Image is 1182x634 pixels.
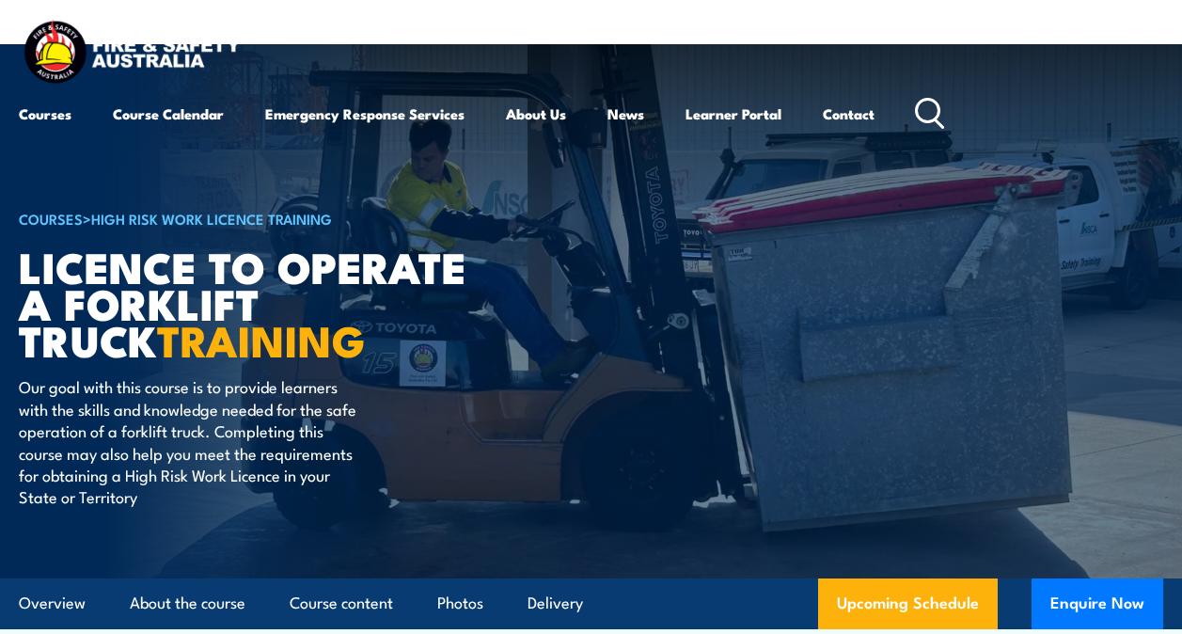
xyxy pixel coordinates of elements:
p: Our goal with this course is to provide learners with the skills and knowledge needed for the saf... [19,375,362,507]
a: High Risk Work Licence Training [91,208,332,229]
a: COURSES [19,208,83,229]
a: About Us [506,91,566,136]
a: News [607,91,644,136]
h6: > [19,207,483,230]
a: Emergency Response Services [265,91,465,136]
a: Learner Portal [686,91,781,136]
h1: Licence to operate a forklift truck [19,247,483,357]
a: Courses [19,91,71,136]
strong: TRAINING [157,307,366,372]
a: Overview [19,579,86,628]
a: Photos [437,579,483,628]
a: About the course [130,579,245,628]
a: Course Calendar [113,91,224,136]
a: Delivery [528,579,583,628]
a: Course content [290,579,393,628]
button: Enquire Now [1032,579,1163,629]
a: Contact [823,91,875,136]
a: Upcoming Schedule [818,579,998,629]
